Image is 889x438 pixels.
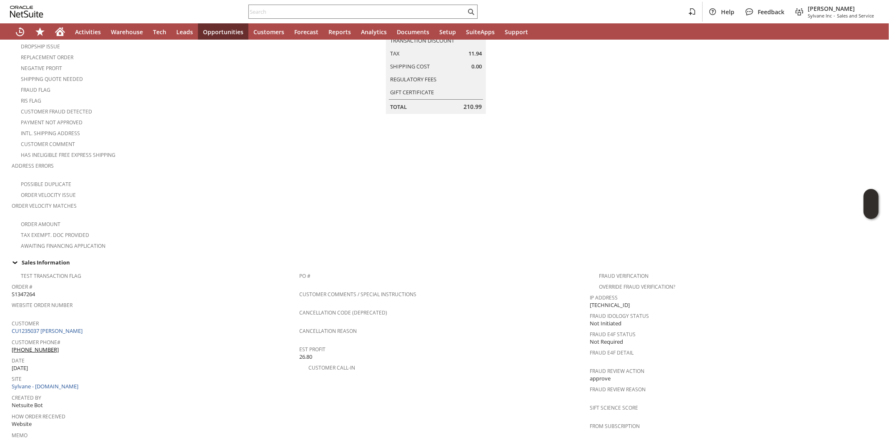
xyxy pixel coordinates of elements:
a: Documents [392,23,434,40]
a: Cancellation Code (deprecated) [299,309,387,316]
a: Address Errors [12,162,54,169]
svg: logo [10,6,43,18]
span: Setup [439,28,456,36]
iframe: Click here to launch Oracle Guided Learning Help Panel [864,189,879,219]
span: Leads [176,28,193,36]
span: Sylvane Inc [808,13,832,19]
a: Test Transaction Flag [21,272,81,279]
a: Order Velocity Issue [21,191,76,199]
a: Intl. Shipping Address [21,130,80,137]
span: Not Required [590,338,623,346]
a: Sift Science Score [590,404,638,411]
td: Sales Information [8,257,881,268]
input: Search [249,7,466,17]
a: Gift Certificate [390,88,434,96]
span: Warehouse [111,28,143,36]
a: Dropship Issue [21,43,60,50]
span: Customers [253,28,284,36]
span: Reports [328,28,351,36]
a: Support [500,23,533,40]
a: Leads [171,23,198,40]
a: Created By [12,394,41,401]
a: Fraud E4F Detail [590,349,634,356]
span: - [834,13,835,19]
span: Analytics [361,28,387,36]
span: Feedback [758,8,784,16]
div: Sales Information [8,257,877,268]
a: Activities [70,23,106,40]
a: Website Order Number [12,302,73,309]
span: 0.00 [471,63,482,70]
a: IP Address [590,294,618,301]
span: Sales and Service [837,13,874,19]
span: 210.99 [463,103,482,111]
a: Recent Records [10,23,30,40]
a: Fraud Review Reason [590,386,646,393]
a: Warehouse [106,23,148,40]
a: Customer Phone# [12,339,60,346]
a: From Subscription [590,423,640,430]
a: Fraud E4F Status [590,331,636,338]
a: Transaction Discount [390,37,454,44]
a: Payment not approved [21,119,83,126]
span: Netsuite Bot [12,401,43,409]
svg: Recent Records [15,27,25,37]
a: Home [50,23,70,40]
span: Help [721,8,734,16]
svg: Shortcuts [35,27,45,37]
a: [PHONE_NUMBER] [12,346,59,353]
a: Sylvane - [DOMAIN_NAME] [12,383,80,390]
a: Override Fraud Verification? [599,283,675,290]
span: Not Initiated [590,320,621,327]
a: CU1235037 [PERSON_NAME] [12,327,85,335]
span: approve [590,375,611,383]
a: Total [390,103,407,111]
a: PO # [299,272,311,279]
a: Customer Comment [21,141,75,148]
a: Tax [390,50,400,57]
span: Website [12,420,32,428]
span: Forecast [294,28,318,36]
a: RIS flag [21,97,41,104]
span: 11.94 [468,50,482,58]
a: Tech [148,23,171,40]
a: Fraud Idology Status [590,312,649,320]
a: Shipping Cost [390,63,430,70]
a: Replacement Order [21,54,73,61]
a: Order Velocity Matches [12,202,77,209]
a: Opportunities [198,23,248,40]
a: Tax Exempt. Doc Provided [21,232,89,239]
a: Forecast [289,23,323,40]
span: 26.80 [299,353,312,361]
span: SuiteApps [466,28,495,36]
a: Shipping Quote Needed [21,76,83,83]
a: Reports [323,23,356,40]
span: Opportunities [203,28,243,36]
a: How Order Received [12,413,65,420]
a: SuiteApps [461,23,500,40]
a: Analytics [356,23,392,40]
div: Shortcuts [30,23,50,40]
span: Activities [75,28,101,36]
a: Fraud Verification [599,272,649,279]
span: Tech [153,28,166,36]
a: Customer Comments / Special Instructions [299,291,416,298]
a: Negative Profit [21,65,62,72]
a: Date [12,357,25,364]
a: Customer Call-in [308,364,355,371]
span: Documents [397,28,429,36]
a: Site [12,375,22,383]
span: Oracle Guided Learning Widget. To move around, please hold and drag [864,204,879,219]
span: Support [505,28,528,36]
span: [PERSON_NAME] [808,5,874,13]
a: Order Amount [21,221,60,228]
svg: Search [466,7,476,17]
span: S1347264 [12,290,35,298]
a: Has Ineligible Free Express Shipping [21,151,115,159]
a: Fraud Review Action [590,368,644,375]
a: Fraud Flag [21,86,50,93]
a: Cancellation Reason [299,327,357,335]
a: Est Profit [299,346,326,353]
a: Customers [248,23,289,40]
span: [DATE] [12,364,28,372]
